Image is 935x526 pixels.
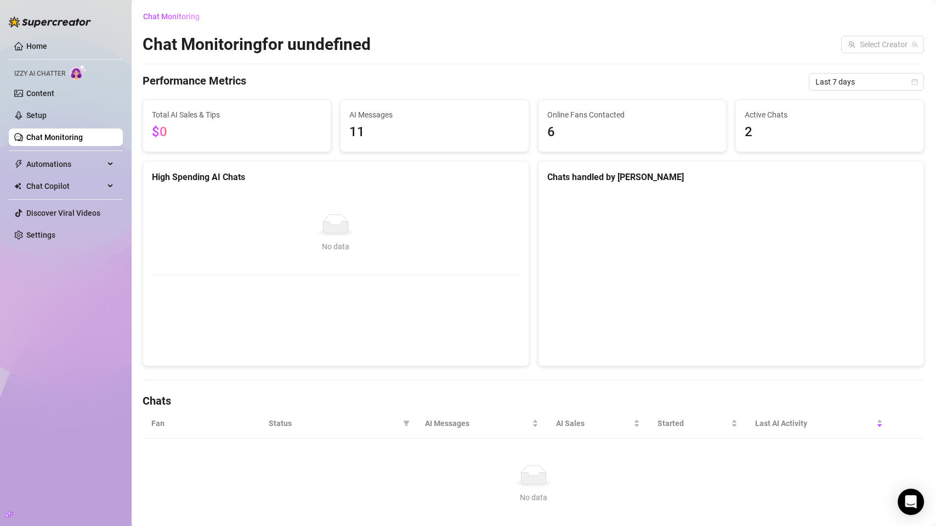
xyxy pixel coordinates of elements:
span: Automations [26,155,104,173]
div: No data [163,240,509,253]
div: No data [156,491,911,503]
span: 2 [745,122,915,143]
span: build [5,511,13,518]
a: Home [26,42,47,51]
span: AI Sales [556,417,631,429]
span: $0 [152,124,167,139]
span: AI Messages [425,417,530,429]
a: Content [26,89,54,98]
span: Status [269,417,399,429]
a: Settings [26,231,55,239]
span: Online Fans Contacted [547,109,717,121]
span: calendar [911,79,918,85]
img: logo-BBDzfeDw.svg [9,16,91,27]
div: Chats handled by [PERSON_NAME] [547,170,915,184]
span: team [911,41,918,48]
span: 11 [349,122,519,143]
div: Open Intercom Messenger [898,489,924,515]
span: Izzy AI Chatter [14,69,65,79]
img: Chat Copilot [14,182,21,190]
a: Discover Viral Videos [26,209,100,217]
h4: Chats [143,393,924,409]
th: Started [649,409,746,439]
th: AI Messages [416,409,547,439]
th: Last AI Activity [746,409,892,439]
span: Started [658,417,729,429]
h4: Performance Metrics [143,73,246,91]
div: High Spending AI Chats [152,170,520,184]
span: Total AI Sales & Tips [152,109,322,121]
a: Setup [26,111,47,120]
a: Chat Monitoring [26,133,83,142]
span: Chat Copilot [26,177,104,195]
span: Chat Monitoring [143,12,200,21]
span: filter [403,420,410,427]
span: Last 7 days [815,74,917,90]
img: AI Chatter [70,64,87,80]
span: Last AI Activity [755,417,874,429]
span: 6 [547,122,717,143]
span: Active Chats [745,109,915,121]
th: Fan [143,409,260,439]
span: thunderbolt [14,160,23,169]
button: Chat Monitoring [143,8,208,25]
span: filter [401,415,412,432]
h2: Chat Monitoring for uundefined [143,34,371,55]
th: AI Sales [547,409,649,439]
span: AI Messages [349,109,519,121]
